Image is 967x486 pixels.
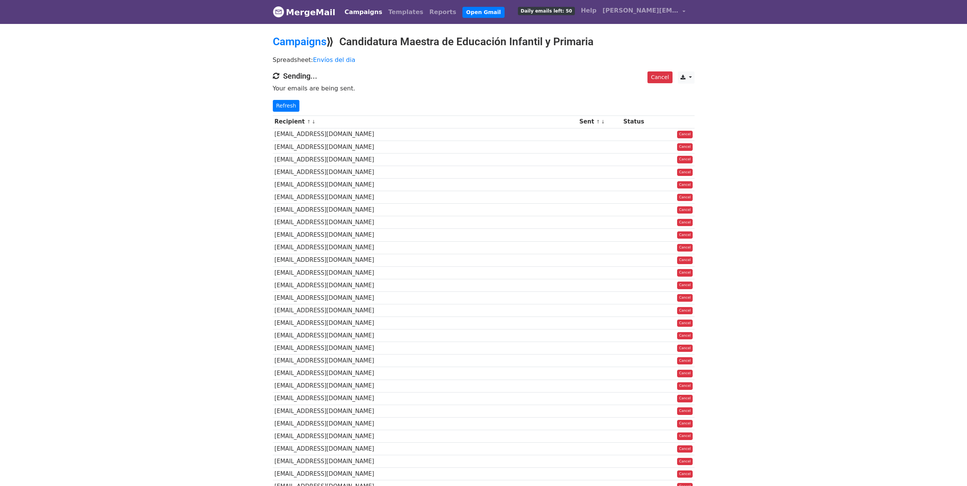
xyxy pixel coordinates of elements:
[273,455,578,468] td: [EMAIL_ADDRESS][DOMAIN_NAME]
[578,116,622,128] th: Sent
[462,7,505,18] a: Open Gmail
[677,382,693,390] a: Cancel
[273,141,578,153] td: [EMAIL_ADDRESS][DOMAIN_NAME]
[313,56,355,63] a: Envíos del dia
[273,380,578,392] td: [EMAIL_ADDRESS][DOMAIN_NAME]
[677,370,693,377] a: Cancel
[273,279,578,291] td: [EMAIL_ADDRESS][DOMAIN_NAME]
[677,345,693,352] a: Cancel
[426,5,459,20] a: Reports
[273,100,300,112] a: Refresh
[273,468,578,480] td: [EMAIL_ADDRESS][DOMAIN_NAME]
[273,254,578,266] td: [EMAIL_ADDRESS][DOMAIN_NAME]
[273,71,695,81] h4: Sending...
[273,35,695,48] h2: ⟫ Candidatura Maestra de Educación Infantil y Primaria
[677,194,693,201] a: Cancel
[677,143,693,151] a: Cancel
[677,320,693,327] a: Cancel
[273,6,284,17] img: MergeMail logo
[677,244,693,252] a: Cancel
[273,317,578,329] td: [EMAIL_ADDRESS][DOMAIN_NAME]
[273,304,578,317] td: [EMAIL_ADDRESS][DOMAIN_NAME]
[603,6,679,15] span: [PERSON_NAME][EMAIL_ADDRESS][PERSON_NAME][DOMAIN_NAME]
[518,7,575,15] span: Daily emails left: 50
[273,191,578,204] td: [EMAIL_ADDRESS][DOMAIN_NAME]
[647,71,672,83] a: Cancel
[677,181,693,189] a: Cancel
[273,35,326,48] a: Campaigns
[677,206,693,214] a: Cancel
[273,166,578,178] td: [EMAIL_ADDRESS][DOMAIN_NAME]
[273,443,578,455] td: [EMAIL_ADDRESS][DOMAIN_NAME]
[273,56,695,64] p: Spreadsheet:
[677,282,693,289] a: Cancel
[273,342,578,355] td: [EMAIL_ADDRESS][DOMAIN_NAME]
[677,445,693,453] a: Cancel
[273,84,695,92] p: Your emails are being sent.
[596,119,600,125] a: ↑
[273,4,336,20] a: MergeMail
[677,307,693,315] a: Cancel
[677,357,693,365] a: Cancel
[273,229,578,241] td: [EMAIL_ADDRESS][DOMAIN_NAME]
[677,131,693,138] a: Cancel
[273,430,578,442] td: [EMAIL_ADDRESS][DOMAIN_NAME]
[273,153,578,166] td: [EMAIL_ADDRESS][DOMAIN_NAME]
[273,392,578,405] td: [EMAIL_ADDRESS][DOMAIN_NAME]
[677,458,693,465] a: Cancel
[601,119,605,125] a: ↓
[677,332,693,340] a: Cancel
[677,294,693,302] a: Cancel
[273,355,578,367] td: [EMAIL_ADDRESS][DOMAIN_NAME]
[273,405,578,417] td: [EMAIL_ADDRESS][DOMAIN_NAME]
[515,3,578,18] a: Daily emails left: 50
[677,420,693,427] a: Cancel
[273,329,578,342] td: [EMAIL_ADDRESS][DOMAIN_NAME]
[677,470,693,478] a: Cancel
[677,219,693,226] a: Cancel
[622,116,659,128] th: Status
[677,169,693,176] a: Cancel
[677,432,693,440] a: Cancel
[385,5,426,20] a: Templates
[307,119,311,125] a: ↑
[273,216,578,229] td: [EMAIL_ADDRESS][DOMAIN_NAME]
[677,269,693,277] a: Cancel
[677,395,693,402] a: Cancel
[677,156,693,163] a: Cancel
[273,266,578,279] td: [EMAIL_ADDRESS][DOMAIN_NAME]
[273,241,578,254] td: [EMAIL_ADDRESS][DOMAIN_NAME]
[600,3,688,21] a: [PERSON_NAME][EMAIL_ADDRESS][PERSON_NAME][DOMAIN_NAME]
[273,204,578,216] td: [EMAIL_ADDRESS][DOMAIN_NAME]
[273,116,578,128] th: Recipient
[677,256,693,264] a: Cancel
[273,179,578,191] td: [EMAIL_ADDRESS][DOMAIN_NAME]
[342,5,385,20] a: Campaigns
[312,119,316,125] a: ↓
[273,291,578,304] td: [EMAIL_ADDRESS][DOMAIN_NAME]
[273,417,578,430] td: [EMAIL_ADDRESS][DOMAIN_NAME]
[578,3,600,18] a: Help
[677,231,693,239] a: Cancel
[273,128,578,141] td: [EMAIL_ADDRESS][DOMAIN_NAME]
[273,367,578,380] td: [EMAIL_ADDRESS][DOMAIN_NAME]
[677,407,693,415] a: Cancel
